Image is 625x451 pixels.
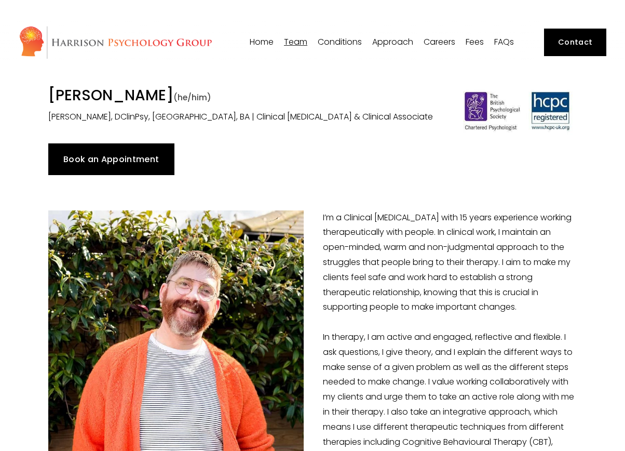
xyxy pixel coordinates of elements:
[424,37,455,47] a: Careers
[544,29,606,56] a: Contact
[466,37,484,47] a: Fees
[48,110,440,125] p: [PERSON_NAME], DClinPsy, [GEOGRAPHIC_DATA], BA | Clinical [MEDICAL_DATA] & Clinical Associate
[173,92,211,103] span: (he/him)
[19,25,212,59] img: Harrison Psychology Group
[494,37,514,47] a: FAQs
[318,38,362,46] span: Conditions
[372,37,413,47] a: folder dropdown
[250,37,274,47] a: Home
[48,86,440,107] h1: [PERSON_NAME]
[48,143,174,175] a: Book an Appointment
[318,37,362,47] a: folder dropdown
[284,37,307,47] a: folder dropdown
[284,38,307,46] span: Team
[372,38,413,46] span: Approach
